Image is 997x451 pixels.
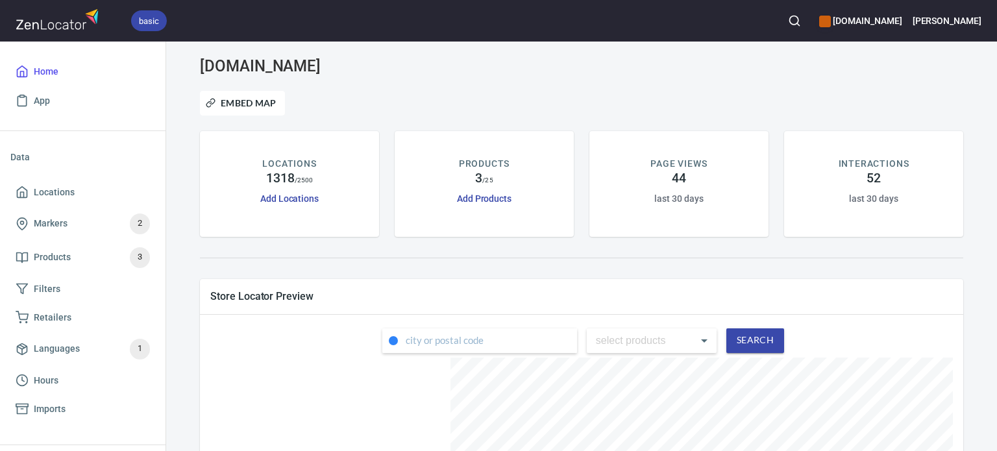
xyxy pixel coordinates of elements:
div: basic [131,10,167,31]
a: Locations [10,178,155,207]
span: Embed Map [208,95,277,111]
span: App [34,93,50,109]
span: Filters [34,281,60,297]
p: PAGE VIEWS [650,157,707,171]
span: 1 [130,341,150,356]
button: Search [726,328,784,353]
a: Imports [10,395,155,424]
a: Markers2 [10,207,155,241]
input: city or postal code [406,328,577,353]
h3: [DOMAIN_NAME] [200,57,444,75]
p: LOCATIONS [262,157,316,171]
div: select products [587,328,717,354]
h6: last 30 days [654,191,703,206]
span: Retailers [34,310,71,326]
h6: [PERSON_NAME] [913,14,981,28]
a: Hours [10,366,155,395]
span: Markers [34,215,68,232]
button: Embed Map [200,91,285,116]
span: Locations [34,184,75,201]
li: Data [10,141,155,173]
span: Products [34,249,71,265]
a: App [10,86,155,116]
a: Home [10,57,155,86]
img: zenlocator [16,5,103,33]
a: Add Locations [260,193,319,204]
h4: 44 [672,171,686,186]
a: Products3 [10,241,155,274]
button: Search [780,6,809,35]
a: Retailers [10,303,155,332]
button: color-CE600E [819,16,831,27]
span: Store Locator Preview [210,289,953,303]
p: PRODUCTS [459,157,510,171]
p: / 25 [482,175,493,185]
h6: last 30 days [849,191,898,206]
h4: 52 [867,171,881,186]
p: / 2500 [295,175,314,185]
h4: 3 [475,171,482,186]
p: INTERACTIONS [839,157,909,171]
span: Hours [34,372,58,389]
div: Manage your apps [819,6,902,35]
button: [PERSON_NAME] [913,6,981,35]
span: Imports [34,401,66,417]
h4: 1318 [266,171,295,186]
a: Filters [10,274,155,304]
span: 3 [130,250,150,265]
a: Add Products [457,193,511,204]
h6: [DOMAIN_NAME] [819,14,902,28]
a: Languages1 [10,332,155,366]
span: 2 [130,216,150,231]
span: Languages [34,341,80,357]
span: Home [34,64,58,80]
span: basic [131,14,167,28]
